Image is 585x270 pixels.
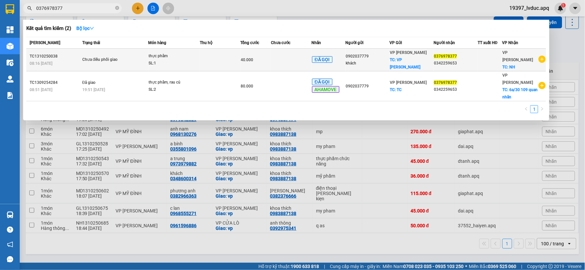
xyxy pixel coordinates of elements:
[149,86,198,93] div: SL: 2
[502,40,518,45] span: VP Nhận
[346,40,364,45] span: Người gửi
[539,56,546,63] span: plus-circle
[538,105,546,113] li: Next Page
[522,105,530,113] button: left
[7,26,13,33] img: dashboard-icon
[312,40,321,45] span: Nhãn
[7,59,13,66] img: warehouse-icon
[7,241,13,248] span: notification
[530,105,538,113] li: 1
[346,53,389,60] div: 0902037779
[531,106,538,113] a: 1
[7,227,13,233] span: question-circle
[71,23,99,34] button: Bộ lọcdown
[82,56,132,63] div: Chưa điều phối giao
[524,107,528,111] span: left
[478,40,498,45] span: TT xuất HĐ
[390,80,427,85] span: VP [PERSON_NAME]
[30,79,80,86] div: TC1309254284
[7,256,13,262] span: message
[271,40,290,45] span: Chưa cước
[30,61,52,66] span: 08:16 [DATE]
[200,40,212,45] span: Thu hộ
[346,60,389,67] div: khách
[434,54,457,59] span: 0376978377
[312,56,332,63] span: ĐÃ GỌI
[148,40,167,45] span: Món hàng
[7,76,13,83] img: warehouse-icon
[434,80,457,85] span: 0376978377
[346,83,389,90] div: 0902037779
[27,6,32,11] span: search
[30,40,60,45] span: [PERSON_NAME]
[540,107,544,111] span: right
[502,65,515,69] span: TC: NH
[30,87,52,92] span: 08:51 [DATE]
[434,40,455,45] span: Người nhận
[26,25,71,32] h3: Kết quả tìm kiếm ( 2 )
[434,60,477,67] div: 0342259653
[390,50,427,55] span: VP [PERSON_NAME]
[7,92,13,99] img: solution-icon
[7,43,13,50] img: warehouse-icon
[434,86,477,93] div: 0342259653
[502,73,533,85] span: VP [PERSON_NAME]
[539,82,546,89] span: plus-circle
[312,79,332,85] span: ĐÃ GỌI
[538,105,546,113] button: right
[312,86,339,93] span: AHAMOVE
[90,26,94,31] span: down
[390,87,402,92] span: TC: TC
[502,87,538,99] span: TC: 6a/30 109 quan nhân
[241,40,259,45] span: Tổng cước
[115,5,119,12] span: close-circle
[149,79,198,86] div: thực phẩm, rau củ
[390,40,402,45] span: VP Gửi
[149,53,198,60] div: thực phẩm
[76,26,94,31] strong: Bộ lọc
[82,40,100,45] span: Trạng thái
[6,4,14,14] img: logo-vxr
[241,84,253,88] span: 80.000
[82,87,105,92] span: 19:51 [DATE]
[241,58,253,62] span: 40.000
[30,53,80,60] div: TC1310250038
[115,6,119,10] span: close-circle
[522,105,530,113] li: Previous Page
[502,50,533,62] span: VP [PERSON_NAME]
[149,60,198,67] div: SL: 1
[7,211,13,218] img: warehouse-icon
[390,58,421,69] span: TC: VP [PERSON_NAME]
[82,80,96,85] span: Đã giao
[36,5,114,12] input: Tìm tên, số ĐT hoặc mã đơn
